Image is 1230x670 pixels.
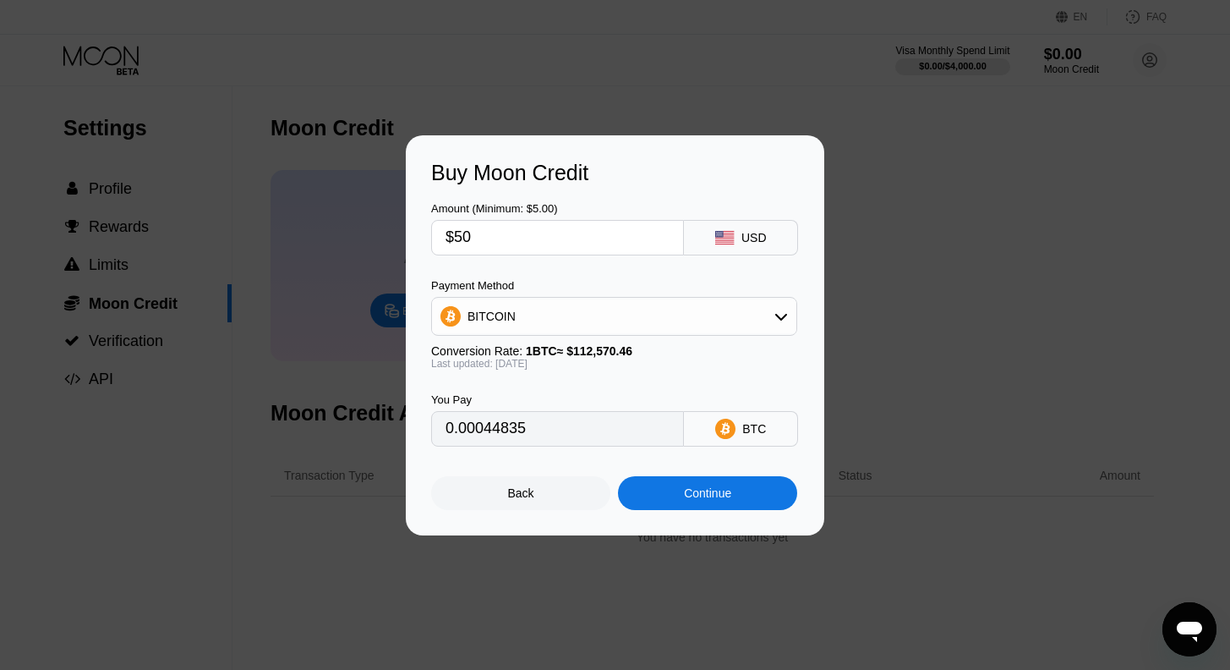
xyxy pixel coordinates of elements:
input: $0.00 [446,221,670,255]
span: 1 BTC ≈ $112,570.46 [526,344,632,358]
div: Continue [618,476,797,510]
div: Back [431,476,610,510]
div: USD [741,231,767,244]
div: BITCOIN [432,299,796,333]
div: Payment Method [431,279,797,292]
div: Back [508,486,534,500]
div: Last updated: [DATE] [431,358,797,370]
div: BTC [742,422,766,436]
div: Buy Moon Credit [431,161,799,185]
div: Amount (Minimum: $5.00) [431,202,684,215]
iframe: Button to launch messaging window [1162,602,1216,656]
div: BITCOIN [467,310,516,323]
div: Conversion Rate: [431,344,797,358]
div: Continue [684,486,731,500]
div: You Pay [431,393,684,406]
